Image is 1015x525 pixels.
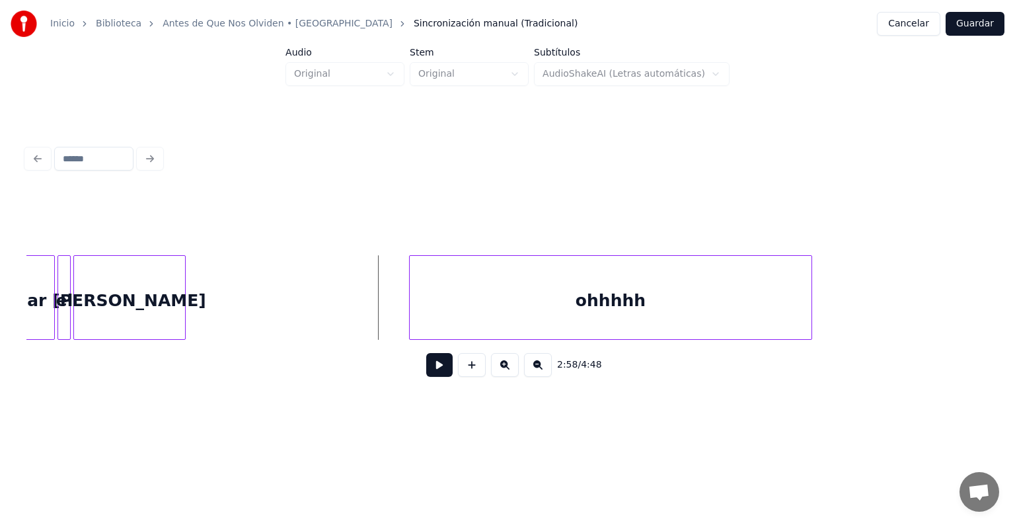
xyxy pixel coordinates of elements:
[11,11,37,37] img: youka
[50,17,75,30] a: Inicio
[959,472,999,512] a: Chat abierto
[581,358,601,372] span: 4:48
[410,48,529,57] label: Stem
[163,17,393,30] a: Antes de Que Nos Olviden • [GEOGRAPHIC_DATA]
[946,12,1004,36] button: Guardar
[877,12,940,36] button: Cancelar
[557,358,589,372] div: /
[414,17,578,30] span: Sincronización manual (Tradicional)
[285,48,404,57] label: Audio
[50,17,578,30] nav: breadcrumb
[557,358,578,372] span: 2:58
[534,48,730,57] label: Subtítulos
[96,17,141,30] a: Biblioteca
